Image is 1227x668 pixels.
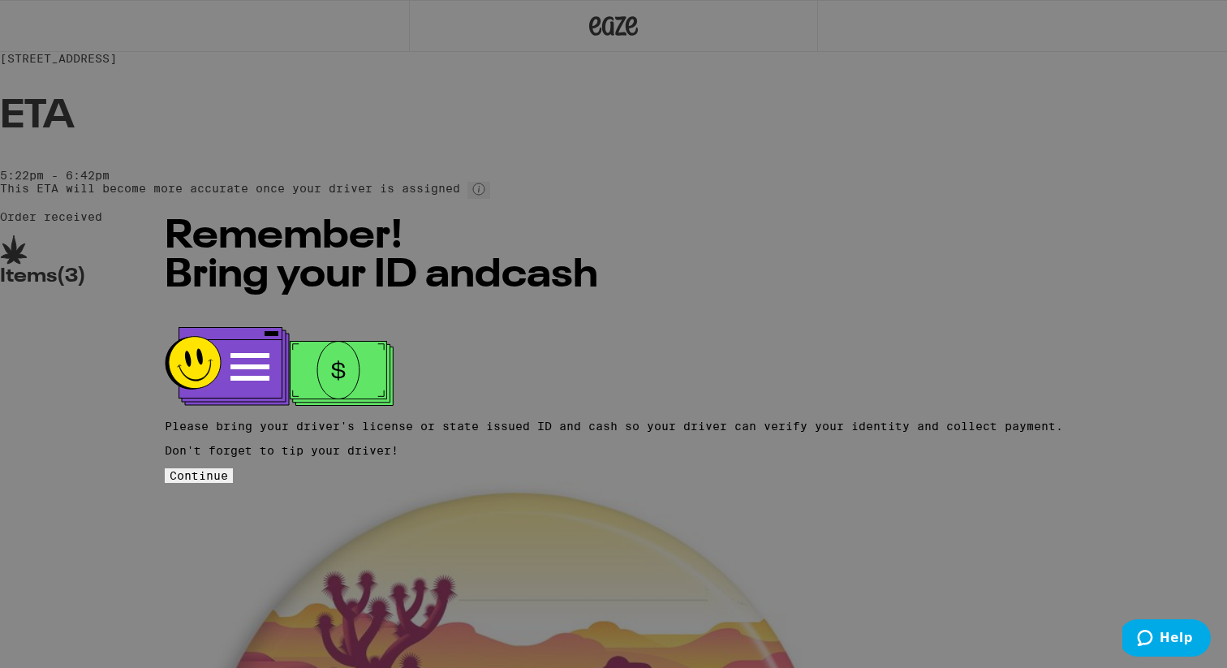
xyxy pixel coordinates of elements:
[165,444,1063,457] p: Don't forget to tip your driver!
[170,469,228,482] span: Continue
[165,468,233,483] button: Continue
[165,218,598,295] span: Remember! Bring your ID and cash
[165,420,1063,433] p: Please bring your driver's license or state issued ID and cash so your driver can verify your ide...
[1122,619,1211,660] iframe: Opens a widget where you can find more information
